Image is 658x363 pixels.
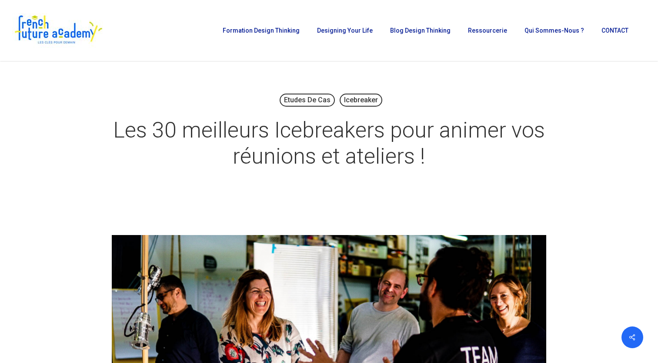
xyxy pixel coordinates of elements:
[597,27,633,34] a: CONTACT
[317,27,373,34] span: Designing Your Life
[386,27,455,34] a: Blog Design Thinking
[468,27,507,34] span: Ressourcerie
[223,27,300,34] span: Formation Design Thinking
[390,27,451,34] span: Blog Design Thinking
[601,27,628,34] span: CONTACT
[313,27,377,34] a: Designing Your Life
[280,94,335,107] a: Etudes de cas
[112,108,547,178] h1: Les 30 meilleurs Icebreakers pour animer vos réunions et ateliers !
[12,13,104,48] img: French Future Academy
[524,27,584,34] span: Qui sommes-nous ?
[464,27,511,34] a: Ressourcerie
[340,94,382,107] a: Icebreaker
[218,27,304,34] a: Formation Design Thinking
[520,27,588,34] a: Qui sommes-nous ?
